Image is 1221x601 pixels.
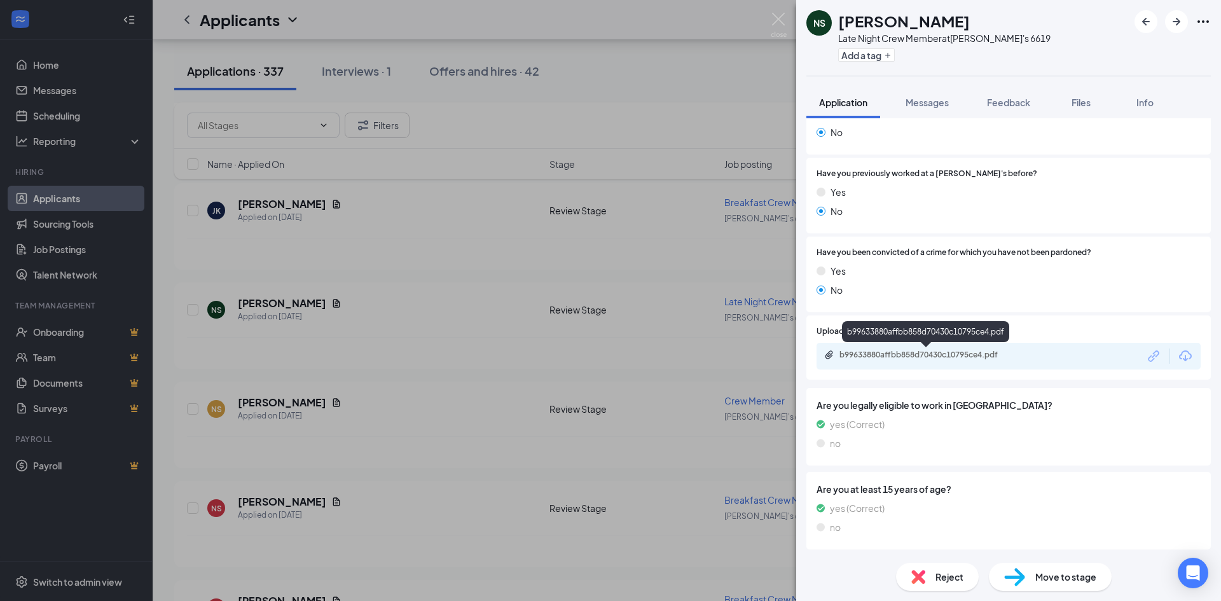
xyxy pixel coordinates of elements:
span: yes (Correct) [830,501,885,515]
svg: Paperclip [824,350,834,360]
span: Info [1136,97,1154,108]
svg: Ellipses [1196,14,1211,29]
a: Paperclipb99633880affbb858d70430c10795ce4.pdf [824,350,1030,362]
svg: Plus [884,52,892,59]
span: Have you previously worked at a [PERSON_NAME]'s before? [817,168,1037,180]
div: NS [813,17,825,29]
span: no [830,520,841,534]
span: Reject [935,570,963,584]
span: Messages [906,97,949,108]
span: Upload Resume [817,326,874,338]
span: Move to stage [1035,570,1096,584]
h1: [PERSON_NAME] [838,10,970,32]
span: Yes [831,264,846,278]
div: Open Intercom Messenger [1178,558,1208,588]
svg: ArrowRight [1169,14,1184,29]
span: Files [1072,97,1091,108]
span: Are you at least 15 years of age? [817,482,1201,496]
span: No [831,283,843,297]
span: Yes [831,185,846,199]
span: no [830,436,841,450]
span: No [831,204,843,218]
span: yes (Correct) [830,417,885,431]
span: Have you been convicted of a crime for which you have not been pardoned? [817,247,1091,259]
div: b99633880affbb858d70430c10795ce4.pdf [839,350,1018,360]
div: b99633880affbb858d70430c10795ce4.pdf [842,321,1009,342]
div: Late Night Crew Member at [PERSON_NAME]'s 6619 [838,32,1051,45]
span: Application [819,97,867,108]
span: Feedback [987,97,1030,108]
button: PlusAdd a tag [838,48,895,62]
span: No [831,125,843,139]
button: ArrowRight [1165,10,1188,33]
svg: Link [1146,348,1162,364]
span: Are you legally eligible to work in [GEOGRAPHIC_DATA]? [817,398,1201,412]
button: ArrowLeftNew [1135,10,1157,33]
svg: ArrowLeftNew [1138,14,1154,29]
svg: Download [1178,349,1193,364]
